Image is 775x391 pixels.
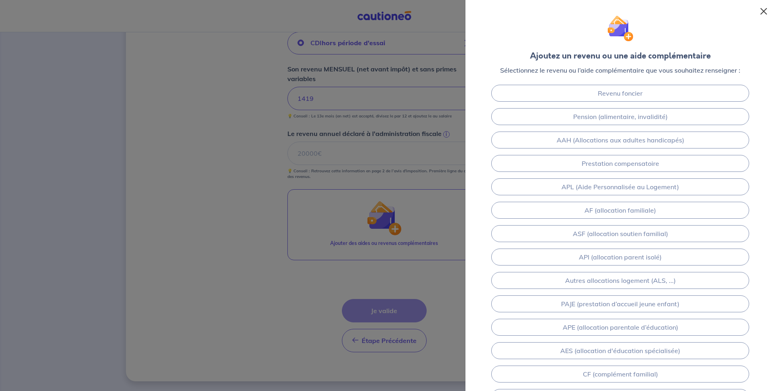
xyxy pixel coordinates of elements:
a: PAJE (prestation d’accueil jeune enfant) [491,295,749,312]
div: Ajoutez un revenu ou une aide complémentaire [530,50,711,62]
a: AES (allocation d'éducation spécialisée) [491,342,749,359]
a: AAH (Allocations aux adultes handicapés) [491,132,749,148]
a: Pension (alimentaire, invalidité) [491,108,749,125]
a: Prestation compensatoire [491,155,749,172]
a: Revenu foncier [491,85,749,102]
a: AF (allocation familiale) [491,202,749,219]
a: CF (complément familial) [491,366,749,383]
a: APL (Aide Personnalisée au Logement) [491,178,749,195]
a: APE (allocation parentale d’éducation) [491,319,749,336]
a: ASF (allocation soutien familial) [491,225,749,242]
a: API (allocation parent isolé) [491,249,749,266]
button: Close [757,5,770,18]
a: Autres allocations logement (ALS, ...) [491,272,749,289]
img: illu_wallet.svg [607,15,633,42]
p: Sélectionnez le revenu ou l’aide complémentaire que vous souhaitez renseigner : [500,65,740,75]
